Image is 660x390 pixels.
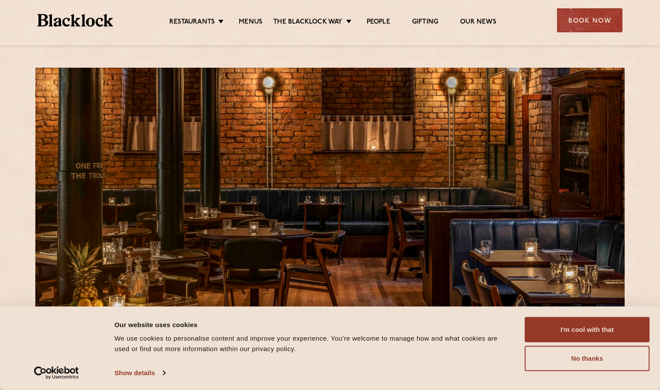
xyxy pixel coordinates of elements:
div: We use cookies to personalise content and improve your experience. You're welcome to manage how a... [114,333,505,354]
a: Menus [239,18,262,28]
a: Restaurants [169,18,215,28]
a: Show details [114,366,165,380]
a: People [367,18,390,28]
div: Our website uses cookies [114,319,505,330]
a: Usercentrics Cookiebot - opens in a new window [18,366,95,380]
a: Gifting [412,18,438,28]
a: The Blacklock Way [273,18,342,28]
img: BL_Textured_Logo-footer-cropped.svg [38,14,113,27]
button: I'm cool with that [525,317,650,342]
div: Book Now [557,8,622,32]
a: Our News [460,18,496,28]
button: No thanks [525,346,650,371]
